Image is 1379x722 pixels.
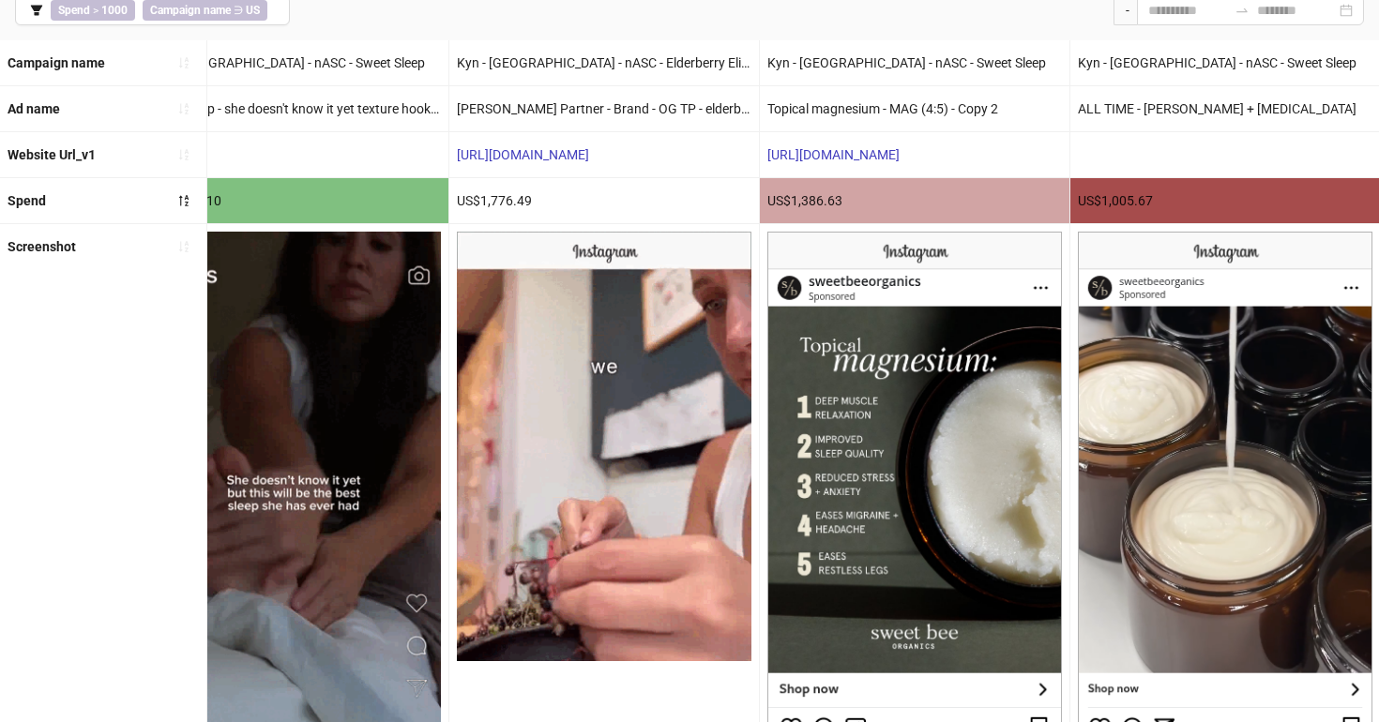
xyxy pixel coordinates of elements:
[1235,3,1250,18] span: swap-right
[8,193,46,208] b: Spend
[139,40,448,85] div: Kyn - [GEOGRAPHIC_DATA] - nASC - Sweet Sleep
[449,86,759,131] div: [PERSON_NAME] Partner - Brand - OG TP - elderberryelixir - Fermat - Copy 2
[457,147,589,162] a: [URL][DOMAIN_NAME]
[139,178,448,223] div: US$2,205.10
[8,55,105,70] b: Campaign name
[449,178,759,223] div: US$1,776.49
[8,147,96,162] b: Website Url_v1
[150,4,231,17] b: Campaign name
[449,40,759,85] div: Kyn - [GEOGRAPHIC_DATA] - nASC - Elderberry Elixir
[8,101,60,116] b: Ad name
[101,4,128,17] b: 1000
[1235,3,1250,18] span: to
[177,56,190,69] span: sort-ascending
[760,86,1069,131] div: Topical magnesium - MAG (4:5) - Copy 2
[760,178,1069,223] div: US$1,386.63
[767,147,900,162] a: [URL][DOMAIN_NAME]
[177,194,190,207] span: sort-descending
[58,4,90,17] b: Spend
[246,4,260,17] b: US
[760,40,1069,85] div: Kyn - [GEOGRAPHIC_DATA] - nASC - Sweet Sleep
[30,4,43,17] span: filter
[8,239,76,254] b: Screenshot
[177,102,190,115] span: sort-ascending
[177,148,190,161] span: sort-ascending
[177,240,190,253] span: sort-ascending
[139,86,448,131] div: Sweet sleep - she doesn't know it yet texture hook - 9:16 reel.MOV
[457,232,751,660] img: Screenshot 120234404936590561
